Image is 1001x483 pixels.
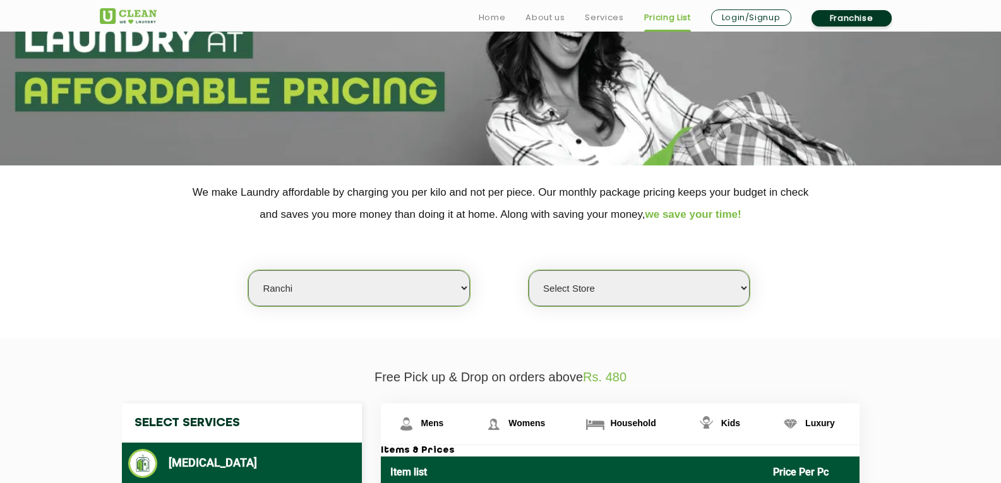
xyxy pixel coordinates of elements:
h3: Items & Prices [381,445,860,456]
a: About us [525,10,565,25]
li: [MEDICAL_DATA] [128,449,356,478]
img: Kids [695,413,717,435]
p: We make Laundry affordable by charging you per kilo and not per piece. Our monthly package pricin... [100,181,902,225]
a: Franchise [812,10,892,27]
img: Household [584,413,606,435]
img: UClean Laundry and Dry Cleaning [100,8,157,24]
span: Womens [508,418,545,428]
span: Kids [721,418,740,428]
span: Luxury [805,418,835,428]
a: Home [479,10,506,25]
a: Services [585,10,623,25]
img: Luxury [779,413,801,435]
p: Free Pick up & Drop on orders above [100,370,902,385]
span: we save your time! [645,208,741,220]
h4: Select Services [122,403,362,443]
span: Mens [421,418,444,428]
a: Login/Signup [711,9,791,26]
img: Mens [395,413,417,435]
span: Household [610,418,656,428]
img: Dry Cleaning [128,449,158,478]
a: Pricing List [644,10,691,25]
img: Womens [483,413,505,435]
span: Rs. 480 [583,370,626,384]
